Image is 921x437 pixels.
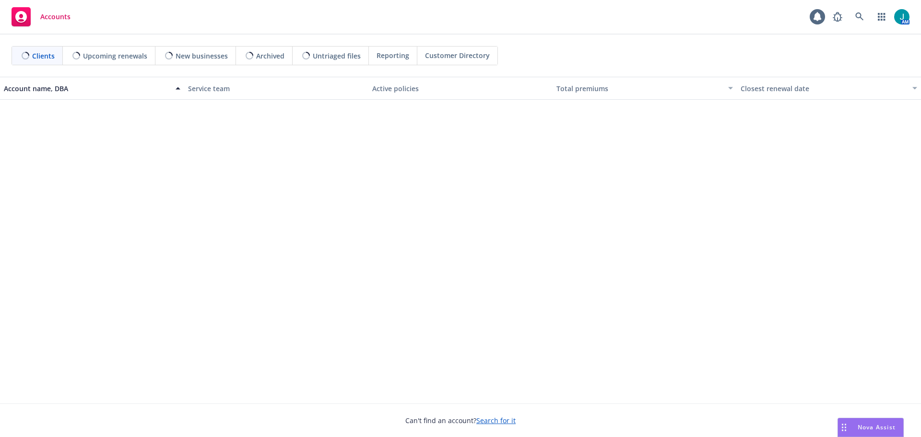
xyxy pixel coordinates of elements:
div: Total premiums [556,83,722,94]
div: Active policies [372,83,549,94]
span: Accounts [40,13,71,21]
span: Reporting [377,50,409,60]
span: Can't find an account? [405,415,516,425]
button: Total premiums [553,77,737,100]
a: Report a Bug [828,7,847,26]
button: Nova Assist [838,418,904,437]
button: Active policies [368,77,553,100]
img: photo [894,9,909,24]
span: Clients [32,51,55,61]
a: Accounts [8,3,74,30]
a: Search for it [476,416,516,425]
span: Upcoming renewals [83,51,147,61]
div: Account name, DBA [4,83,170,94]
div: Drag to move [838,418,850,437]
span: Nova Assist [858,423,896,431]
button: Closest renewal date [737,77,921,100]
div: Closest renewal date [741,83,907,94]
span: Archived [256,51,284,61]
button: Service team [184,77,368,100]
span: Untriaged files [313,51,361,61]
a: Search [850,7,869,26]
span: New businesses [176,51,228,61]
div: Service team [188,83,365,94]
a: Switch app [872,7,891,26]
span: Customer Directory [425,50,490,60]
